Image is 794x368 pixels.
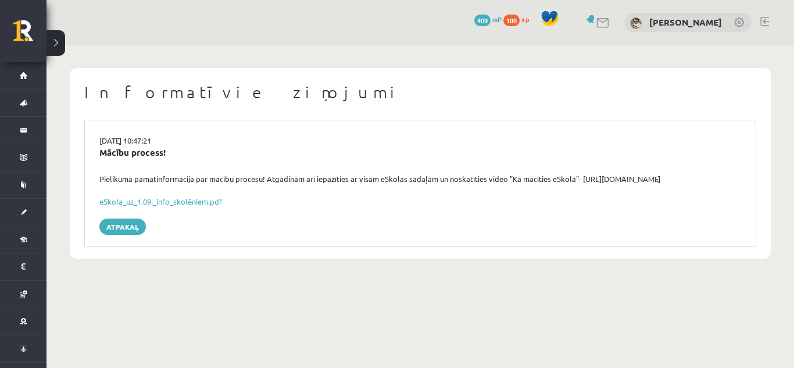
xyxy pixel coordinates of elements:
[99,146,741,159] div: Mācību process!
[84,83,756,102] h1: Informatīvie ziņojumi
[521,15,529,24] span: xp
[91,135,750,147] div: [DATE] 10:47:21
[474,15,491,26] span: 409
[474,15,502,24] a: 409 mP
[99,219,146,235] a: Atpakaļ
[649,16,722,28] a: [PERSON_NAME]
[492,15,502,24] span: mP
[503,15,520,26] span: 100
[503,15,535,24] a: 100 xp
[630,17,642,29] img: Marija Tjarve
[13,20,47,49] a: Rīgas 1. Tālmācības vidusskola
[91,173,750,185] div: Pielikumā pamatinformācija par mācību procesu! Atgādinām arī iepazīties ar visām eSkolas sadaļām ...
[99,196,222,206] a: eSkola_uz_1.09._info_skolēniem.pdf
